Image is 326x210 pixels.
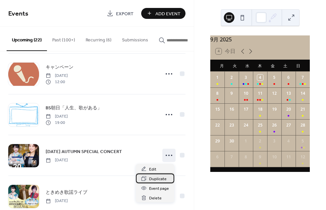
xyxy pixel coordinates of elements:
[286,122,292,128] div: 27
[257,122,263,128] div: 25
[257,138,263,144] div: 2
[46,79,68,85] span: 12:00
[46,73,68,79] span: [DATE]
[229,75,235,80] div: 2
[229,138,235,144] div: 30
[46,114,68,120] span: [DATE]
[271,75,277,80] div: 5
[47,27,80,50] button: Past (100+)
[8,7,28,20] span: Events
[46,120,68,126] span: 19:00
[229,154,235,160] div: 7
[243,122,249,128] div: 24
[215,138,221,144] div: 29
[286,138,292,144] div: 4
[46,189,87,196] span: ときめき歌謡ライブ
[300,122,306,128] div: 28
[271,90,277,96] div: 12
[300,154,306,160] div: 12
[80,27,117,50] button: Recurring (6)
[46,157,68,163] span: [DATE]
[243,106,249,112] div: 17
[286,75,292,80] div: 6
[300,106,306,112] div: 21
[300,75,306,80] div: 7
[141,8,185,19] button: Add Event
[243,75,249,80] div: 3
[279,60,292,72] div: 土
[216,60,228,72] div: 月
[7,27,47,51] button: Upcoming (22)
[229,106,235,112] div: 16
[46,148,122,155] span: [DATE] AUTUMN SPECIAL CONCERT
[257,106,263,112] div: 18
[243,154,249,160] div: 8
[292,60,305,72] div: 日
[46,63,73,71] a: キャンペーン
[286,90,292,96] div: 13
[243,90,249,96] div: 10
[149,176,167,183] span: Duplicate
[215,75,221,80] div: 1
[149,166,156,173] span: Edit
[46,148,122,155] a: [DATE] AUTUMN SPECIAL CONCERT
[271,106,277,112] div: 19
[102,8,139,19] a: Export
[46,188,87,196] a: ときめき歌謡ライブ
[257,75,263,80] div: 4
[210,35,310,43] div: 9月 2025
[149,185,169,192] span: Event page
[215,154,221,160] div: 6
[228,60,241,72] div: 火
[257,90,263,96] div: 11
[229,90,235,96] div: 9
[286,154,292,160] div: 11
[46,198,68,204] span: [DATE]
[300,90,306,96] div: 14
[215,106,221,112] div: 15
[229,122,235,128] div: 23
[155,10,181,17] span: Add Event
[215,90,221,96] div: 8
[243,138,249,144] div: 1
[271,138,277,144] div: 3
[149,195,162,202] span: Delete
[215,122,221,128] div: 22
[46,104,102,112] a: BS朝日「人生、歌がある」
[257,154,263,160] div: 9
[117,27,153,50] button: Submissions
[286,106,292,112] div: 20
[254,60,266,72] div: 木
[241,60,254,72] div: 水
[46,64,73,71] span: キャンペーン
[271,122,277,128] div: 26
[116,10,134,17] span: Export
[271,154,277,160] div: 10
[266,60,279,72] div: 金
[300,138,306,144] div: 5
